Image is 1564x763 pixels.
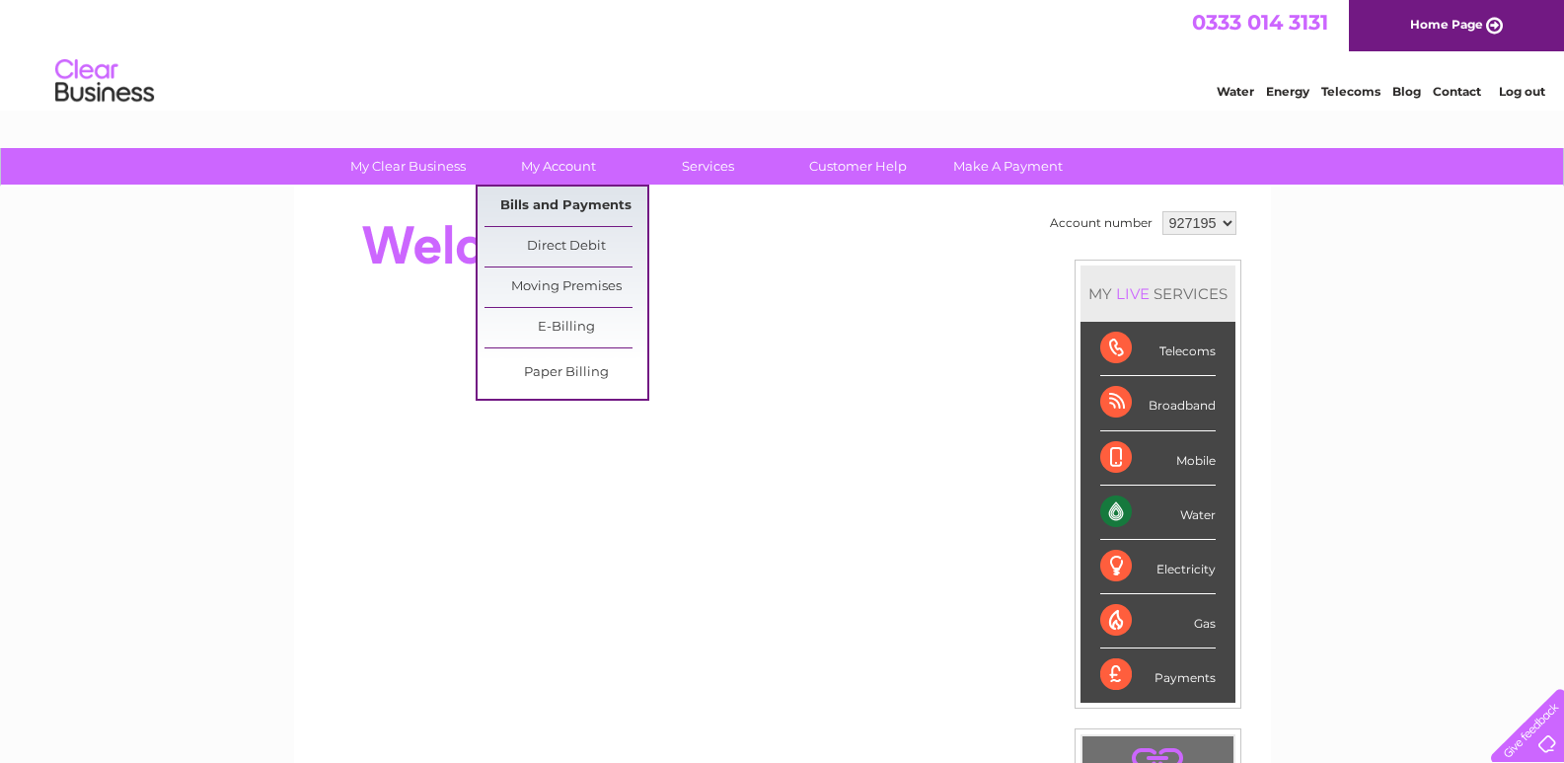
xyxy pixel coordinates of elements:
[1112,284,1154,303] div: LIVE
[1045,206,1157,240] td: Account number
[1392,84,1421,99] a: Blog
[1100,322,1216,376] div: Telecoms
[1217,84,1254,99] a: Water
[1433,84,1481,99] a: Contact
[1100,431,1216,486] div: Mobile
[484,227,647,267] a: Direct Debit
[1100,540,1216,594] div: Electricity
[484,267,647,307] a: Moving Premises
[1266,84,1309,99] a: Energy
[484,353,647,393] a: Paper Billing
[54,51,155,112] img: logo.png
[484,308,647,347] a: E-Billing
[484,187,647,226] a: Bills and Payments
[777,148,939,185] a: Customer Help
[1100,594,1216,649] div: Gas
[927,148,1089,185] a: Make A Payment
[627,148,789,185] a: Services
[1499,84,1545,99] a: Log out
[1100,376,1216,430] div: Broadband
[1192,10,1328,35] a: 0333 014 3131
[317,11,1249,96] div: Clear Business is a trading name of Verastar Limited (registered in [GEOGRAPHIC_DATA] No. 3667643...
[1100,649,1216,702] div: Payments
[1080,266,1235,322] div: MY SERVICES
[327,148,489,185] a: My Clear Business
[1321,84,1380,99] a: Telecoms
[477,148,639,185] a: My Account
[1100,486,1216,540] div: Water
